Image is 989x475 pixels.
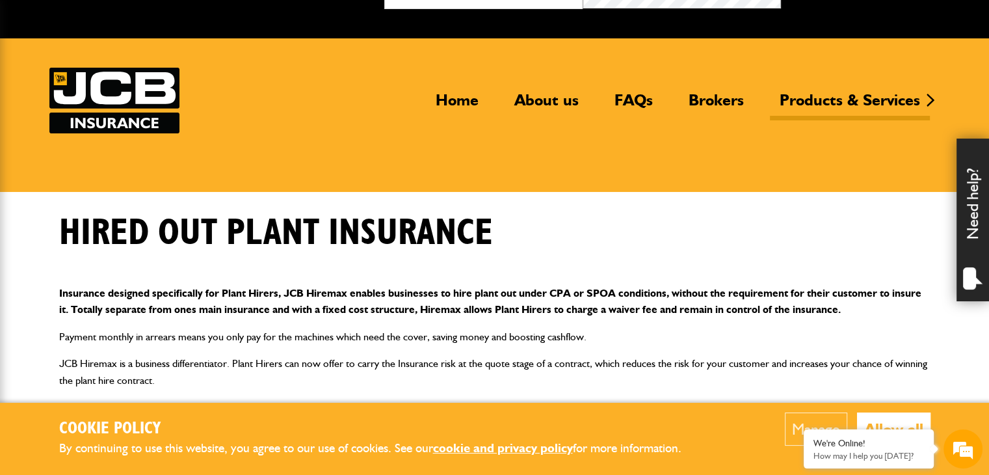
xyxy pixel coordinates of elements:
[813,451,924,461] p: How may I help you today?
[426,90,488,120] a: Home
[785,413,847,446] button: Manage
[813,438,924,449] div: We're Online!
[956,139,989,301] div: Need help?
[605,90,663,120] a: FAQs
[59,285,930,318] p: Insurance designed specifically for Plant Hirers, JCB Hiremax enables businesses to hire plant ou...
[770,90,930,120] a: Products & Services
[433,441,573,455] a: cookie and privacy policy
[233,401,351,414] a: contact your local expert
[59,329,930,346] p: Payment monthly in arrears means you only pay for the machines which need the cover, saving money...
[59,211,493,255] h1: Hired out plant insurance
[59,400,930,416] p: , phone [PHONE_NUMBER] or to arrange a meeting.
[857,413,930,446] button: Allow all
[49,68,179,133] a: JCB Insurance Services
[59,419,703,439] h2: Cookie Policy
[49,68,179,133] img: JCB Insurance Services logo
[59,439,703,459] p: By continuing to use this website, you agree to our use of cookies. See our for more information.
[679,90,754,120] a: Brokers
[505,90,588,120] a: About us
[59,401,98,414] a: Email us
[59,355,930,388] p: JCB Hiremax is a business differentiator. Plant Hirers can now offer to carry the Insurance risk ...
